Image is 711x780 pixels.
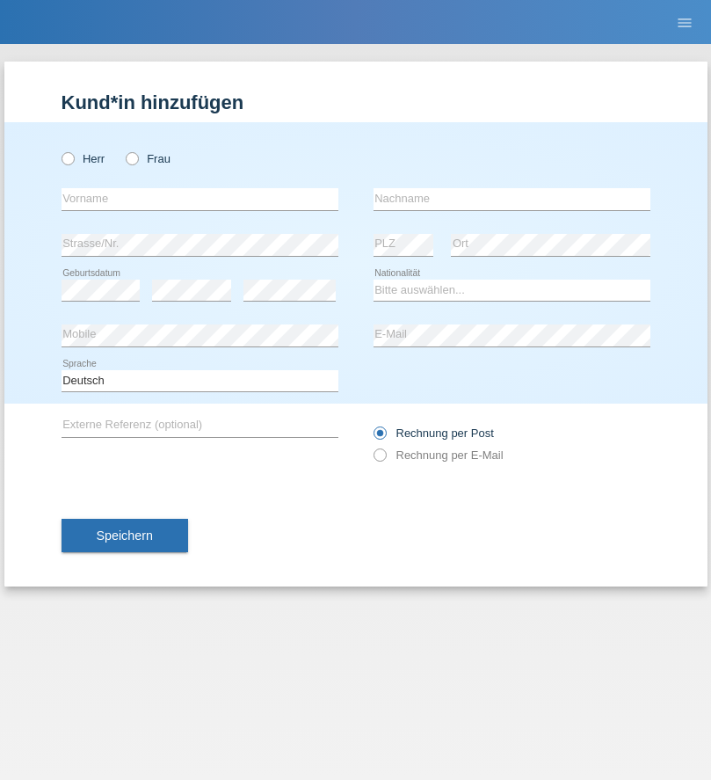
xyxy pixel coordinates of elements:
[62,519,188,552] button: Speichern
[97,529,153,543] span: Speichern
[374,448,385,470] input: Rechnung per E-Mail
[374,426,385,448] input: Rechnung per Post
[62,91,650,113] h1: Kund*in hinzufügen
[667,17,702,27] a: menu
[676,14,693,32] i: menu
[126,152,137,164] input: Frau
[126,152,170,165] label: Frau
[374,448,504,462] label: Rechnung per E-Mail
[374,426,494,440] label: Rechnung per Post
[62,152,105,165] label: Herr
[62,152,73,164] input: Herr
